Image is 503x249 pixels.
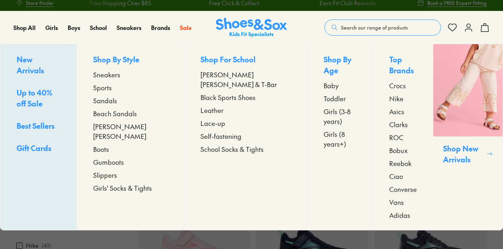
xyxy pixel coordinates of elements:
[17,87,60,111] a: Up to 40% off Sale
[433,44,503,230] a: Shop New Arrivals
[93,96,117,105] span: Sandals
[93,70,120,79] span: Sneakers
[90,23,107,32] a: School
[68,23,80,32] a: Boys
[324,94,356,103] a: Toddler
[389,54,417,77] p: Top Brands
[389,171,417,181] a: Ciao
[93,170,168,180] a: Slippers
[200,118,225,128] span: Lace-up
[93,144,109,154] span: Boots
[17,143,51,153] span: Gift Cards
[389,81,417,90] a: Crocs
[389,145,417,155] a: Bobux
[389,197,404,207] span: Vans
[4,3,28,27] button: Open gorgias live chat
[17,87,52,109] span: Up to 40% off Sale
[389,119,417,129] a: Clarks
[389,132,403,142] span: ROC
[389,81,406,90] span: Crocs
[341,24,408,31] span: Search our range of products
[389,171,403,181] span: Ciao
[324,94,346,103] span: Toddler
[93,83,168,92] a: Sports
[93,121,168,141] a: [PERSON_NAME] [PERSON_NAME]
[389,197,417,207] a: Vans
[200,92,256,102] span: Black Sports Shoes
[93,183,168,193] a: Girls' Socks & Tights
[17,54,44,75] span: New Arrivals
[200,105,291,115] a: Leather
[200,70,291,89] a: [PERSON_NAME] [PERSON_NAME] & T-Bar
[324,81,339,90] span: Baby
[93,54,168,66] p: Shop By Style
[151,23,170,32] a: Brands
[389,158,417,168] a: Reebok
[180,23,192,32] a: Sale
[389,145,408,155] span: Bobux
[389,119,408,129] span: Clarks
[45,23,58,32] a: Girls
[389,210,417,220] a: Adidas
[93,157,168,167] a: Gumboots
[389,106,404,116] span: Asics
[93,96,168,105] a: Sandals
[389,184,417,194] a: Converse
[93,83,112,92] span: Sports
[200,131,291,141] a: Self-fastening
[324,54,356,77] p: Shop By Age
[93,109,137,118] span: Beach Sandals
[216,18,287,38] img: SNS_Logo_Responsive.svg
[200,54,291,66] p: Shop For School
[324,106,356,126] a: Girls (3-8 years)
[200,131,241,141] span: Self-fastening
[200,92,291,102] a: Black Sports Shoes
[200,144,291,154] a: School Socks & Tights
[200,118,291,128] a: Lace-up
[13,23,36,32] a: Shop All
[93,144,168,154] a: Boots
[324,129,356,149] a: Girls (8 years+)
[433,44,503,136] img: SNS_WEBASSETS_CollectionHero_Shop_Girls_1280x1600_1.png
[17,120,60,133] a: Best Sellers
[200,144,264,154] span: School Socks & Tights
[389,106,417,116] a: Asics
[93,70,168,79] a: Sneakers
[17,121,55,131] span: Best Sellers
[200,105,224,115] span: Leather
[443,143,483,165] p: Shop New Arrivals
[93,183,152,193] span: Girls' Socks & Tights
[389,94,403,103] span: Nike
[93,157,124,167] span: Gumboots
[17,143,60,155] a: Gift Cards
[389,132,417,142] a: ROC
[117,23,141,32] a: Sneakers
[324,19,441,36] button: Search our range of products
[389,94,417,103] a: Nike
[216,18,287,38] a: Shoes & Sox
[389,158,411,168] span: Reebok
[389,210,410,220] span: Adidas
[93,170,117,180] span: Slippers
[93,109,168,118] a: Beach Sandals
[17,54,60,77] a: New Arrivals
[324,81,356,90] a: Baby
